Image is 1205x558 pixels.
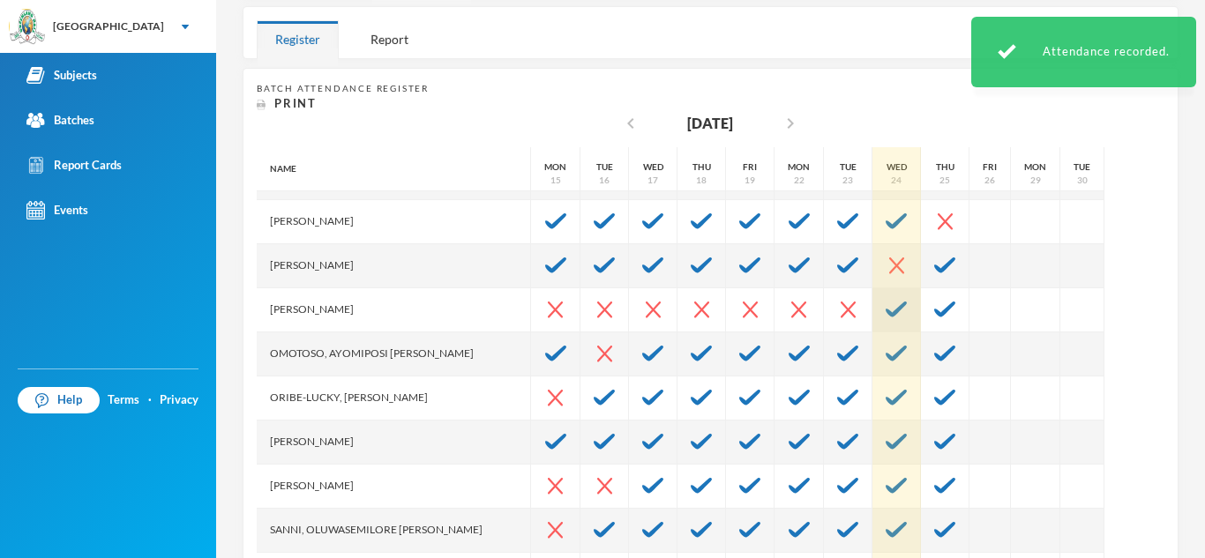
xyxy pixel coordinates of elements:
[53,19,164,34] div: [GEOGRAPHIC_DATA]
[696,174,707,187] div: 18
[274,96,317,110] span: Print
[620,113,641,134] i: chevron_left
[780,113,801,134] i: chevron_right
[257,332,531,376] div: Omotoso, Ayomiposi [PERSON_NAME]
[550,174,561,187] div: 15
[26,111,94,130] div: Batches
[887,160,907,174] div: Wed
[1030,174,1041,187] div: 29
[26,156,122,175] div: Report Cards
[257,420,531,465] div: [PERSON_NAME]
[983,160,997,174] div: Fri
[596,160,613,174] div: Tue
[1077,174,1088,187] div: 30
[939,174,950,187] div: 25
[160,391,198,409] a: Privacy
[352,20,427,58] div: Report
[647,174,658,187] div: 17
[257,288,531,332] div: [PERSON_NAME]
[1024,160,1046,174] div: Mon
[544,160,566,174] div: Mon
[10,10,45,45] img: logo
[26,201,88,219] div: Events
[257,200,531,244] div: [PERSON_NAME]
[257,465,531,509] div: [PERSON_NAME]
[257,83,429,93] span: Batch Attendance Register
[794,174,805,187] div: 22
[936,160,954,174] div: Thu
[745,174,755,187] div: 19
[984,174,995,187] div: 26
[108,391,139,409] a: Terms
[1074,160,1090,174] div: Tue
[257,244,531,288] div: [PERSON_NAME]
[599,174,610,187] div: 16
[26,66,97,85] div: Subjects
[148,391,152,409] div: ·
[257,509,531,553] div: Sanni, Oluwasemilore [PERSON_NAME]
[257,376,531,420] div: Oribe-lucky, [PERSON_NAME]
[891,174,902,187] div: 24
[18,387,100,413] a: Help
[692,160,711,174] div: Thu
[687,113,733,134] div: [DATE]
[743,160,757,174] div: Fri
[643,160,663,174] div: Wed
[788,160,810,174] div: Mon
[257,20,339,58] div: Register
[842,174,853,187] div: 23
[971,17,1196,87] div: Attendance recorded.
[257,147,531,191] div: Name
[840,160,857,174] div: Tue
